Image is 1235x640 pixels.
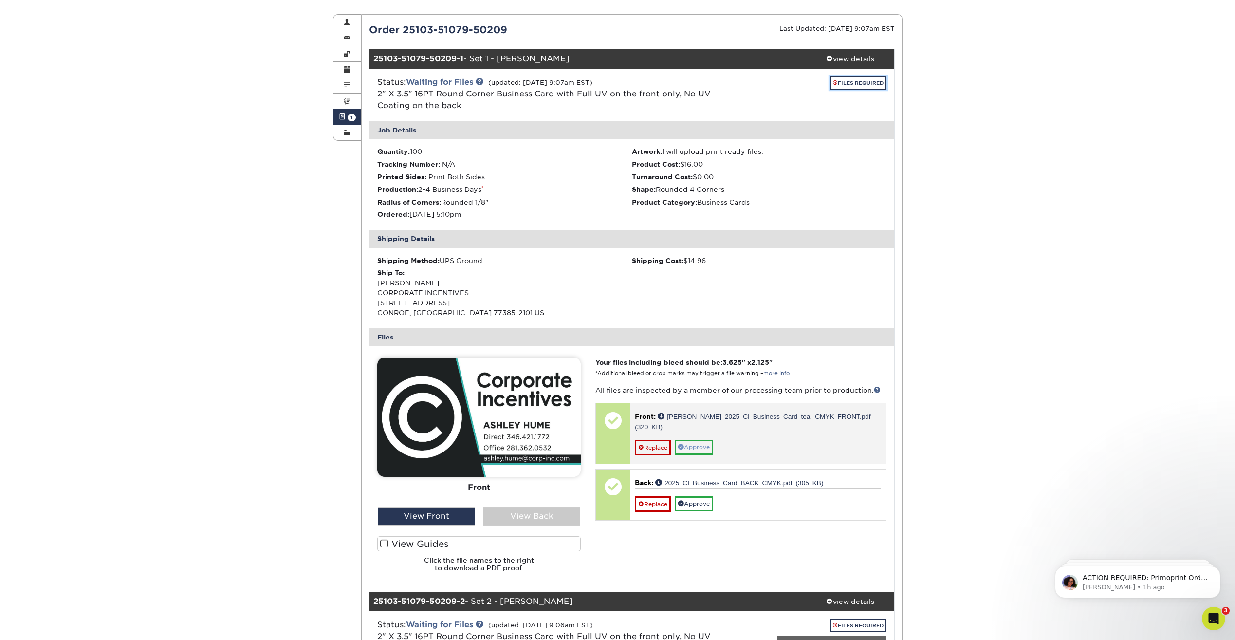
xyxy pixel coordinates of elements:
[632,148,662,155] strong: Artwork:
[807,596,894,606] div: view details
[369,230,894,247] div: Shipping Details
[377,89,711,110] a: 2" X 3.5" 16PT Round Corner Business Card with Full UV on the front only, No UV Coating on the back
[377,197,632,207] li: Rounded 1/8"
[635,479,653,487] span: Back:
[373,597,465,606] strong: 25103-51079-50209-2
[369,49,807,69] div: - Set 1 - [PERSON_NAME]
[632,159,886,169] li: $16.00
[377,268,632,318] div: [PERSON_NAME] CORPORATE INCENTIVES [STREET_ADDRESS] CONROE, [GEOGRAPHIC_DATA] 77385-2101 US
[370,76,719,112] div: Status:
[428,173,485,181] span: Print Both Sides
[632,172,886,182] li: $0.00
[632,160,680,168] strong: Product Cost:
[377,147,632,156] li: 100
[442,160,455,168] span: N/A
[779,25,895,32] small: Last Updated: [DATE] 9:07am EST
[632,257,683,264] strong: Shipping Cost:
[377,185,632,194] li: 2-4 Business Days
[1040,546,1235,614] iframe: Intercom notifications message
[378,507,475,526] div: View Front
[655,479,823,486] a: 2025 CI Business Card BACK CMYK.pdf (305 KB)
[377,173,426,181] strong: Printed Sides:
[632,186,656,193] strong: Shape:
[635,496,671,512] a: Replace
[635,413,656,420] span: Front:
[377,257,440,264] strong: Shipping Method:
[369,328,894,346] div: Files
[348,114,356,121] span: 1
[377,556,581,580] h6: Click the file names to the right to download a PDF proof.
[377,148,410,155] strong: Quantity:
[377,160,440,168] strong: Tracking Number:
[377,198,441,206] strong: Radius of Corners:
[632,256,886,265] div: $14.96
[333,109,362,125] a: 1
[595,385,886,395] p: All files are inspected by a member of our processing team prior to production.
[807,592,894,611] a: view details
[488,79,592,86] small: (updated: [DATE] 9:07am EST)
[635,440,671,455] a: Replace
[377,209,632,219] li: [DATE] 5:10pm
[675,440,713,455] a: Approve
[483,507,580,526] div: View Back
[675,496,713,511] a: Approve
[830,619,886,632] a: FILES REQUIRED
[595,370,790,376] small: *Additional bleed or crop marks may trigger a file warning –
[807,49,894,69] a: view details
[377,536,581,551] label: View Guides
[632,198,697,206] strong: Product Category:
[632,185,886,194] li: Rounded 4 Corners
[362,22,632,37] div: Order 25103-51079-50209
[377,256,632,265] div: UPS Ground
[377,269,405,277] strong: Ship To:
[635,413,870,429] a: [PERSON_NAME] 2025 CI Business Card teal CMYK FRONT.pdf (320 KB)
[595,358,773,366] strong: Your files including bleed should be: " x "
[377,186,418,193] strong: Production:
[632,147,886,156] li: I will upload print ready files.
[369,592,807,611] div: - Set 2 - [PERSON_NAME]
[42,28,167,298] span: ACTION REQUIRED: Primoprint Order 25103-51079-50209 Good morning [PERSON_NAME], Thank you for pla...
[1202,607,1225,630] iframe: Intercom live chat
[488,621,593,629] small: (updated: [DATE] 9:06am EST)
[42,38,168,46] p: Message from Avery, sent 1h ago
[763,370,790,376] a: more info
[406,77,473,87] a: Waiting for Files
[373,54,463,63] strong: 25103-51079-50209-1
[377,210,409,218] strong: Ordered:
[830,76,886,90] a: FILES REQUIRED
[377,477,581,498] div: Front
[807,54,894,64] div: view details
[632,197,886,207] li: Business Cards
[722,358,742,366] span: 3.625
[632,173,693,181] strong: Turnaround Cost:
[751,358,769,366] span: 2.125
[369,121,894,139] div: Job Details
[406,620,473,629] a: Waiting for Files
[1222,607,1230,615] span: 3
